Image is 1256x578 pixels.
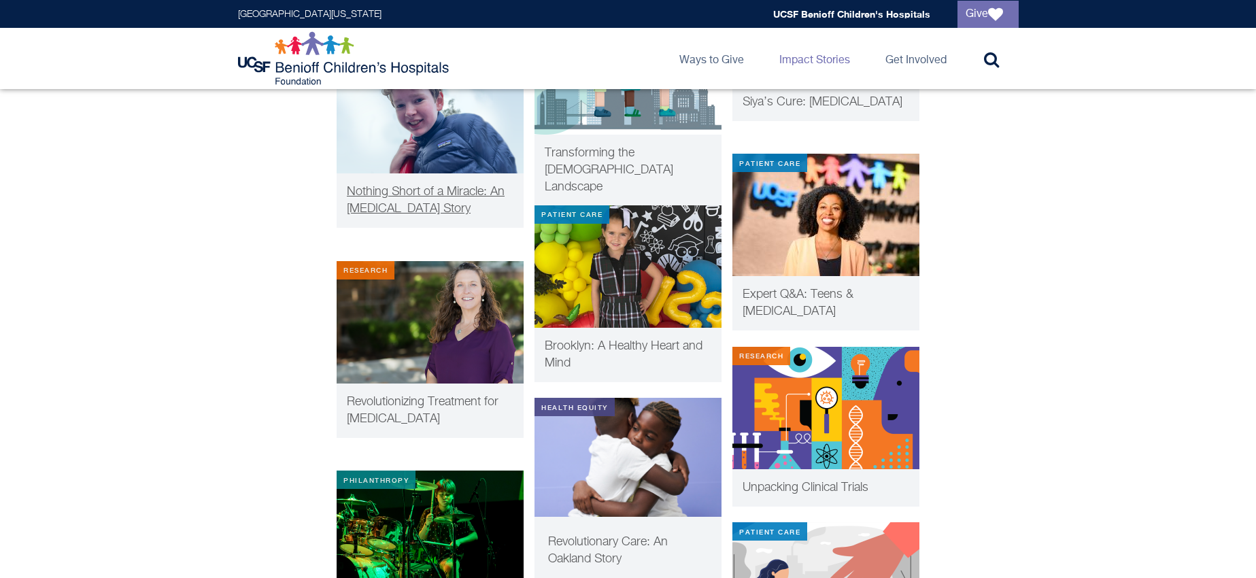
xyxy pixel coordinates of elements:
[732,154,919,276] img: sauntoy trotter
[347,396,498,425] span: Revolutionizing Treatment for [MEDICAL_DATA]
[875,28,957,89] a: Get Involved
[768,28,861,89] a: Impact Stories
[743,481,868,494] span: Unpacking Clinical Trials
[238,10,381,19] a: [GEOGRAPHIC_DATA][US_STATE]
[534,12,722,206] a: Health Equity Changing the asthma landscape Transforming the [DEMOGRAPHIC_DATA] Landscape
[732,154,807,172] div: Patient Care
[534,205,722,328] img: Brooklyn starting school
[732,154,919,330] a: Patient Care sauntoy trotter Expert Q&A: Teens & [MEDICAL_DATA]
[743,288,853,318] span: Expert Q&A: Teens & [MEDICAL_DATA]
[347,186,505,215] span: Nothing Short of a Miracle: An [MEDICAL_DATA] Story
[534,205,609,224] div: Patient Care
[732,347,790,365] div: Research
[337,51,524,173] img: Lew at the playground
[534,398,722,578] a: Health Equity Revolutionary Care: An Oakland Story
[337,261,524,438] a: Research Jennifer Martelle Tu, MD, PhD Revolutionizing Treatment for [MEDICAL_DATA]
[337,471,415,489] div: Philanthropy
[732,347,919,507] a: Research Clinical Trials Unpacking Clinical Trials
[337,51,524,228] a: Research Lew at the playground Nothing Short of a Miracle: An [MEDICAL_DATA] Story
[534,205,722,382] a: Patient Care Brooklyn starting school Brooklyn: A Healthy Heart and Mind
[337,261,394,279] div: Research
[238,31,452,86] img: Logo for UCSF Benioff Children's Hospitals Foundation
[534,398,615,416] div: Health Equity
[337,261,524,384] img: Jennifer Martelle Tu, MD, PhD
[668,28,755,89] a: Ways to Give
[957,1,1019,28] a: Give
[732,522,807,541] div: Patient Care
[545,340,702,369] span: Brooklyn: A Healthy Heart and Mind
[732,347,919,469] img: Clinical Trials
[548,536,668,565] span: Revolutionary Care: An Oakland Story
[773,8,930,20] a: UCSF Benioff Children's Hospitals
[545,147,673,193] span: Transforming the [DEMOGRAPHIC_DATA] Landscape
[743,96,902,108] span: Siya’s Cure: [MEDICAL_DATA]
[534,398,722,517] img: sickle-cell-ep-3.png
